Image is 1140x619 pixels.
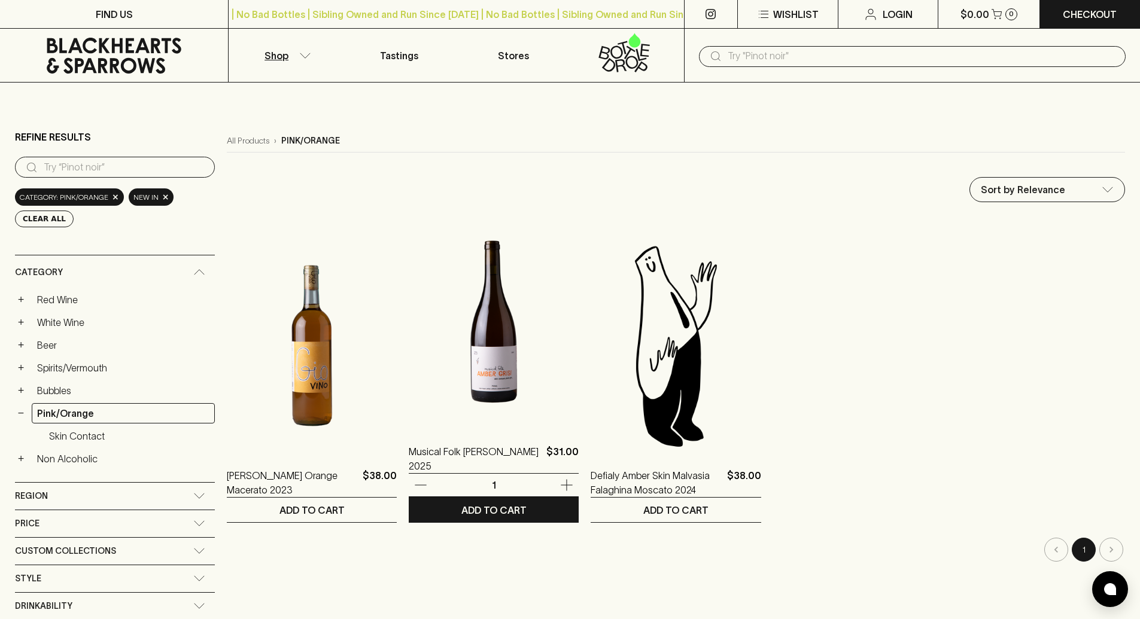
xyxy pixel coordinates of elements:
[728,47,1116,66] input: Try "Pinot noir"
[970,178,1124,202] div: Sort by Relevance
[591,241,761,450] img: Blackhearts & Sparrows Man
[32,449,215,469] a: Non Alcoholic
[1104,583,1116,595] img: bubble-icon
[279,503,345,517] p: ADD TO CART
[15,538,215,565] div: Custom Collections
[227,498,397,522] button: ADD TO CART
[1072,538,1096,562] button: page 1
[15,265,63,280] span: Category
[133,191,159,203] span: New In
[960,7,989,22] p: $0.00
[15,294,27,306] button: +
[15,516,39,531] span: Price
[15,385,27,397] button: +
[883,7,913,22] p: Login
[461,503,527,517] p: ADD TO CART
[20,191,108,203] span: Category: pink/orange
[409,217,579,426] img: Musical Folk Amber Gris 2025
[643,503,709,517] p: ADD TO CART
[15,255,215,289] div: Category
[15,510,215,537] div: Price
[15,599,72,614] span: Drinkability
[15,316,27,328] button: +
[727,468,761,497] p: $38.00
[773,7,819,22] p: Wishlist
[32,403,215,423] a: Pink/Orange
[112,191,119,203] span: ×
[15,544,116,559] span: Custom Collections
[32,358,215,378] a: Spirits/Vermouth
[591,468,722,497] a: Defialy Amber Skin Malvasia Falaghina Moscato 2024
[15,453,27,465] button: +
[409,444,542,473] a: Musical Folk [PERSON_NAME] 2025
[15,565,215,592] div: Style
[229,29,342,82] button: Shop
[363,468,397,497] p: $38.00
[15,489,48,504] span: Region
[498,48,529,63] p: Stores
[15,130,91,144] p: Refine Results
[15,362,27,374] button: +
[15,571,41,586] span: Style
[227,241,397,450] img: Giovino Orange Macerato 2023
[44,426,215,446] a: Skin Contact
[1009,11,1014,17] p: 0
[227,135,269,147] a: All Products
[265,48,288,63] p: Shop
[546,444,579,473] p: $31.00
[32,335,215,355] a: Beer
[457,29,570,82] a: Stores
[591,498,761,522] button: ADD TO CART
[281,135,340,147] p: pink/orange
[227,468,358,497] a: [PERSON_NAME] Orange Macerato 2023
[32,289,215,310] a: Red Wine
[15,407,27,419] button: −
[44,158,205,177] input: Try “Pinot noir”
[15,211,74,227] button: Clear All
[409,498,579,522] button: ADD TO CART
[162,191,169,203] span: ×
[380,48,418,63] p: Tastings
[274,135,276,147] p: ›
[32,312,215,333] a: White Wine
[981,182,1065,197] p: Sort by Relevance
[96,7,133,22] p: FIND US
[15,483,215,510] div: Region
[342,29,456,82] a: Tastings
[32,380,215,401] a: Bubbles
[1063,7,1117,22] p: Checkout
[479,478,508,492] p: 1
[15,339,27,351] button: +
[227,538,1125,562] nav: pagination navigation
